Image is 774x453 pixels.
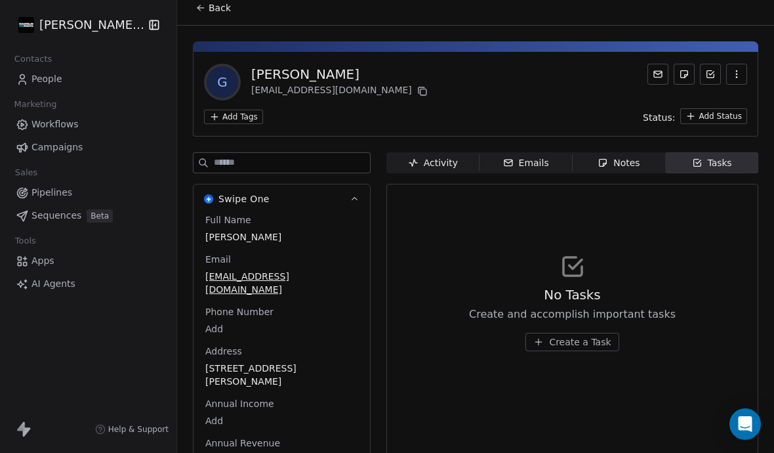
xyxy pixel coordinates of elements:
[9,49,58,69] span: Contacts
[10,250,166,272] a: Apps
[643,111,675,124] span: Status:
[598,156,640,170] div: Notes
[203,253,234,266] span: Email
[193,184,370,213] button: Swipe OneSwipe One
[204,110,263,124] button: Add Tags
[209,1,231,14] span: Back
[251,65,430,83] div: [PERSON_NAME]
[205,414,358,427] span: Add
[204,194,213,204] img: Swipe One
[205,270,358,296] span: [EMAIL_ADDRESS][DOMAIN_NAME]
[31,118,79,131] span: Workflows
[31,277,75,291] span: AI Agents
[203,305,276,318] span: Phone Number
[503,156,549,170] div: Emails
[9,231,41,251] span: Tools
[205,322,358,335] span: Add
[205,230,358,244] span: [PERSON_NAME]
[10,182,166,204] a: Pipelines
[31,72,62,86] span: People
[9,163,43,183] span: Sales
[87,209,113,223] span: Beta
[207,66,238,98] span: G
[31,209,81,223] span: Sequences
[203,345,245,358] span: Address
[10,273,166,295] a: AI Agents
[203,397,277,410] span: Annual Income
[680,108,747,124] button: Add Status
[203,213,254,226] span: Full Name
[10,68,166,90] a: People
[10,137,166,158] a: Campaigns
[95,424,169,435] a: Help & Support
[203,437,283,450] span: Annual Revenue
[108,424,169,435] span: Help & Support
[251,83,430,99] div: [EMAIL_ADDRESS][DOMAIN_NAME]
[10,114,166,135] a: Workflows
[16,14,140,36] button: [PERSON_NAME] Photo
[205,362,358,388] span: [STREET_ADDRESS][PERSON_NAME]
[469,307,676,322] span: Create and accomplish important tasks
[18,17,34,33] img: Daudelin%20Photo%20Logo%20White%202025%20Square.png
[9,95,62,114] span: Marketing
[218,192,270,205] span: Swipe One
[544,286,600,304] span: No Tasks
[31,140,83,154] span: Campaigns
[31,186,72,200] span: Pipelines
[408,156,458,170] div: Activity
[549,335,611,349] span: Create a Task
[10,205,166,226] a: SequencesBeta
[525,333,619,351] button: Create a Task
[31,254,54,268] span: Apps
[729,408,761,440] div: Open Intercom Messenger
[39,16,146,33] span: [PERSON_NAME] Photo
